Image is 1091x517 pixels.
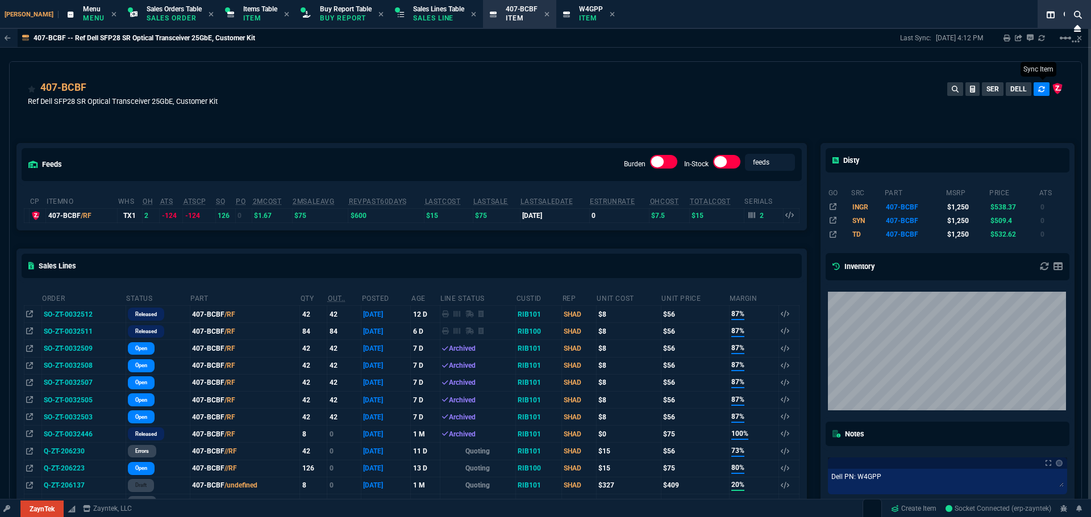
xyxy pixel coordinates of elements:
td: 42 [300,340,327,357]
nx-icon: Open In Opposite Panel [26,379,33,386]
td: [DATE] [361,323,411,340]
p: Released [135,327,157,336]
td: [DATE] [361,391,411,408]
td: $7.5 [649,208,690,222]
span: 87% [731,411,744,423]
td: 407-BCBF [190,443,300,460]
td: 8 [300,426,327,443]
td: SO-ZT-0032512 [41,306,126,323]
div: $327 [598,480,659,490]
p: Item [243,14,277,23]
div: $15 [598,463,659,473]
th: Status [126,289,190,306]
td: 0 [327,494,361,511]
td: RIB101 [516,391,562,408]
td: RIB100 [516,460,562,477]
td: 0 [1039,200,1067,213]
td: SHAD [562,340,597,357]
p: Ref Dell SFP28 SR Optical Transceiver 25GbE, Customer Kit [28,96,218,107]
abbr: ATS with all companies combined [184,197,206,205]
span: Sales Lines Table [413,5,464,13]
abbr: Total sales within a 30 day window based on last time there was inventory [590,197,635,205]
td: $56 [661,357,729,374]
div: $8 [598,309,659,320]
nx-icon: Close Tab [378,10,384,19]
nx-icon: Open In Opposite Panel [26,327,33,335]
td: Q-ZT-206130 [41,494,126,511]
div: Archived [442,343,514,354]
th: age [411,289,440,306]
p: Open [135,361,147,370]
th: src [851,184,884,200]
td: TD [851,228,884,241]
td: 7 D [411,409,440,426]
td: 12 D [411,306,440,323]
th: ats [1039,184,1067,200]
th: msrp [946,184,989,200]
div: $8 [598,377,659,388]
span: Buy Report Table [320,5,372,13]
p: Quoting [442,463,514,473]
td: $532.62 [989,228,1039,241]
td: TX1 [118,208,143,222]
td: 42 [300,391,327,408]
td: [DATE] [361,409,411,426]
nx-icon: Close Tab [111,10,116,19]
p: Item [579,14,603,23]
span: 20% [731,480,744,491]
div: $0 [598,429,659,439]
th: Serials [744,192,783,209]
td: SHAD [562,494,597,511]
td: 0 [235,208,252,222]
nx-icon: Open In Opposite Panel [26,310,33,318]
p: Menu [83,14,105,23]
td: SO-ZT-0032511 [41,323,126,340]
p: 2 [760,211,764,220]
td: $600 [348,208,424,222]
td: 407-BCBF [884,200,946,213]
span: /RF [224,413,235,421]
td: 407-BCBF [190,477,300,494]
p: Sales Line [413,14,464,23]
a: 407-BCBF [40,80,86,95]
td: 8 [300,477,327,494]
td: [DATE] [361,306,411,323]
td: RIB101 [516,306,562,323]
td: [DATE] [361,374,411,391]
td: [DATE] [361,340,411,357]
td: 42 [300,443,327,460]
span: //RF [224,447,237,455]
td: 7 D [411,340,440,357]
td: 0 [1039,214,1067,228]
nx-icon: Split Panels [1042,8,1059,22]
div: $15 [598,446,659,456]
span: 73% [731,445,744,457]
th: part [884,184,946,200]
nx-icon: Open In Opposite Panel [26,430,33,438]
a: CLAgTrRfVGL1yze-AADJ [946,503,1051,514]
div: Archived [442,395,514,405]
td: $56 [661,340,729,357]
td: RIB101 [516,477,562,494]
div: $8 [598,395,659,405]
td: RIB101 [516,374,562,391]
h5: Notes [832,428,864,439]
th: go [828,184,851,200]
td: 7 D [411,357,440,374]
td: SHAD [562,323,597,340]
td: 1 M [411,477,440,494]
td: SO-ZT-0032509 [41,340,126,357]
span: Socket Connected (erp-zayntek) [946,505,1051,512]
p: Quoting [442,446,514,456]
td: RIB101 [516,357,562,374]
td: [DATE] [520,208,589,222]
td: -124 [160,208,183,222]
p: Quoting [442,480,514,490]
div: In-Stock [713,155,740,173]
nx-icon: Close Tab [610,10,615,19]
abbr: The date of the last SO Inv price. No time limit. (ignore zeros) [520,197,573,205]
span: /undefined [224,481,257,489]
abbr: Total revenue past 60 days [349,197,407,205]
span: /RF [224,430,235,438]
